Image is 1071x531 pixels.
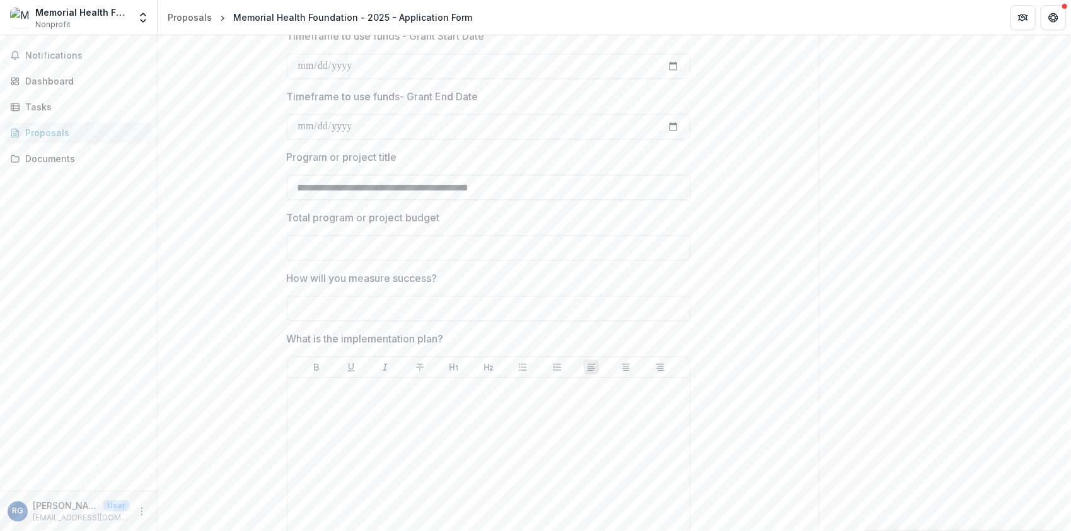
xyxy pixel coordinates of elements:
[481,359,496,375] button: Heading 2
[163,8,477,26] nav: breadcrumb
[35,19,71,30] span: Nonprofit
[287,271,437,286] p: How will you measure success?
[163,8,217,26] a: Proposals
[103,500,129,511] p: User
[309,359,324,375] button: Bold
[5,45,152,66] button: Notifications
[515,359,530,375] button: Bullet List
[25,100,142,114] div: Tasks
[25,74,142,88] div: Dashboard
[584,359,599,375] button: Align Left
[446,359,461,375] button: Heading 1
[25,50,147,61] span: Notifications
[412,359,427,375] button: Strike
[652,359,668,375] button: Align Right
[5,122,152,143] a: Proposals
[25,126,142,139] div: Proposals
[35,6,129,19] div: Memorial Health Foundation
[378,359,393,375] button: Italicize
[1041,5,1066,30] button: Get Help
[287,210,440,225] p: Total program or project budget
[287,331,444,346] p: What is the implementation plan?
[5,148,152,169] a: Documents
[10,8,30,28] img: Memorial Health Foundation
[287,28,485,44] p: Timeframe to use funds - Grant Start Date
[33,512,129,523] p: [EMAIL_ADDRESS][DOMAIN_NAME]
[5,71,152,91] a: Dashboard
[287,149,397,165] p: Program or project title
[134,504,149,519] button: More
[287,89,478,104] p: Timeframe to use funds- Grant End Date
[134,5,152,30] button: Open entity switcher
[33,499,98,512] p: [PERSON_NAME]
[344,359,359,375] button: Underline
[233,11,472,24] div: Memorial Health Foundation - 2025 - Application Form
[550,359,565,375] button: Ordered List
[5,96,152,117] a: Tasks
[168,11,212,24] div: Proposals
[12,507,23,515] div: Richard Giroux
[25,152,142,165] div: Documents
[618,359,634,375] button: Align Center
[1010,5,1036,30] button: Partners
